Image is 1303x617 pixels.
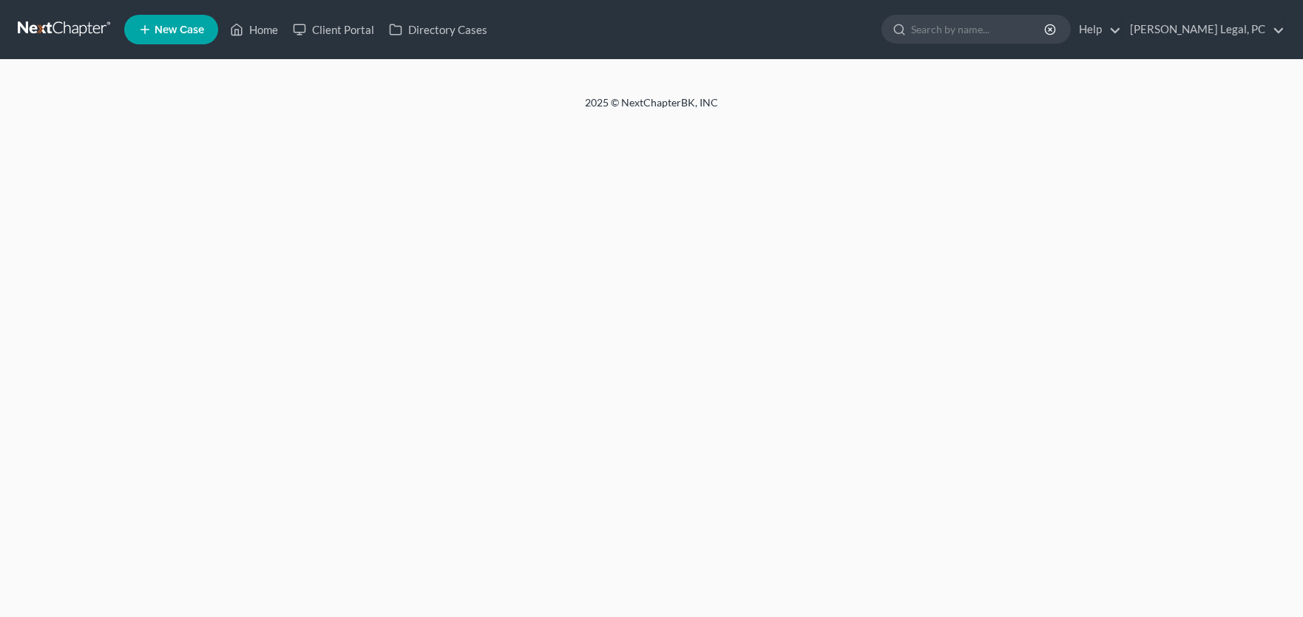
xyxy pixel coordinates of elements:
a: Client Portal [285,16,382,43]
a: [PERSON_NAME] Legal, PC [1123,16,1285,43]
span: New Case [155,24,204,35]
input: Search by name... [911,16,1046,43]
a: Directory Cases [382,16,495,43]
a: Help [1072,16,1121,43]
div: 2025 © NextChapterBK, INC [230,95,1073,122]
a: Home [223,16,285,43]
